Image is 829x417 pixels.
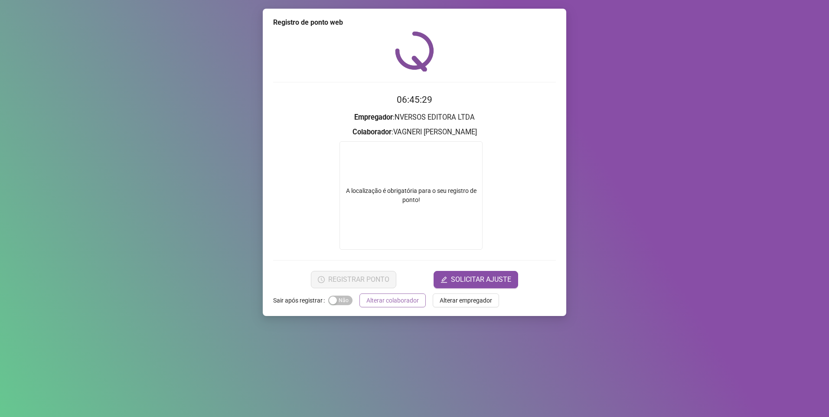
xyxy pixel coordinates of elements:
label: Sair após registrar [273,293,328,307]
h3: : NVERSOS EDITORA LTDA [273,112,556,123]
time: 06:45:29 [397,94,432,105]
img: QRPoint [395,31,434,72]
button: Alterar empregador [433,293,499,307]
span: Alterar colaborador [366,296,419,305]
span: edit [441,276,447,283]
div: A localização é obrigatória para o seu registro de ponto! [340,186,482,205]
button: REGISTRAR PONTO [311,271,396,288]
button: Alterar colaborador [359,293,426,307]
div: Registro de ponto web [273,17,556,28]
span: Alterar empregador [440,296,492,305]
span: SOLICITAR AJUSTE [451,274,511,285]
button: editSOLICITAR AJUSTE [434,271,518,288]
strong: Empregador [354,113,393,121]
h3: : VAGNERI [PERSON_NAME] [273,127,556,138]
strong: Colaborador [352,128,392,136]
